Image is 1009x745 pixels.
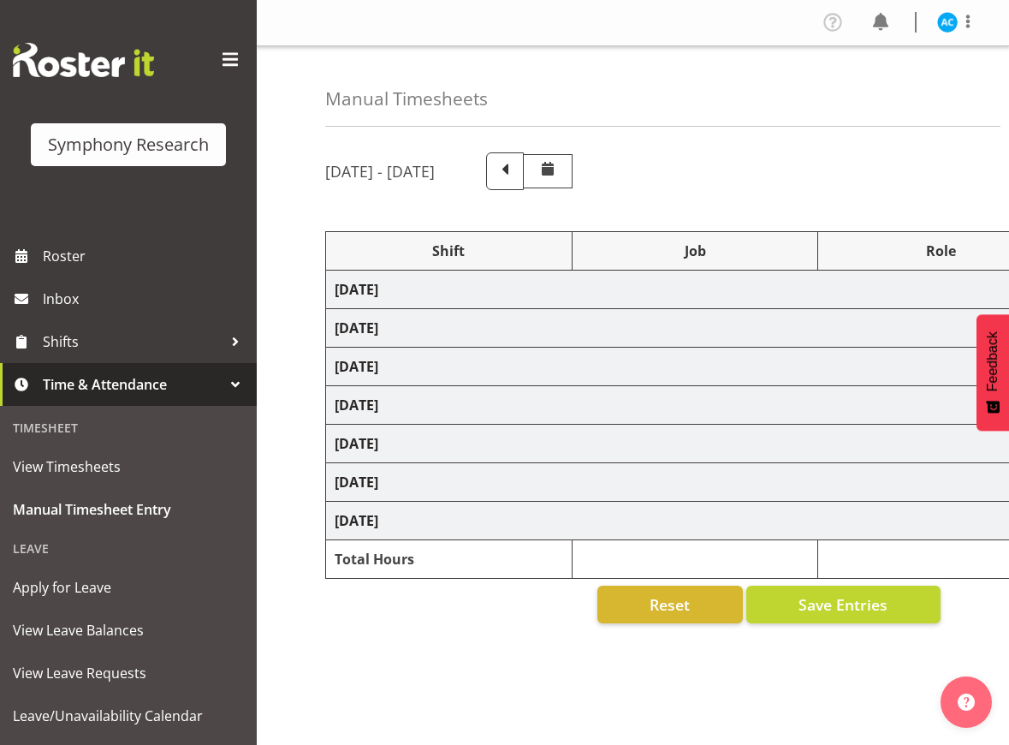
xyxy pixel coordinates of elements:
a: Leave/Unavailability Calendar [4,694,252,737]
span: View Leave Requests [13,660,244,686]
span: Leave/Unavailability Calendar [13,703,244,729]
span: Apply for Leave [13,575,244,600]
a: View Leave Requests [4,652,252,694]
button: Reset [597,586,743,623]
button: Feedback - Show survey [976,314,1009,431]
span: Feedback [985,331,1000,391]
div: Job [581,241,810,261]
a: View Timesheets [4,445,252,488]
div: Leave [4,531,252,566]
span: Time & Attendance [43,372,223,397]
span: Manual Timesheet Entry [13,497,244,522]
div: Symphony Research [48,132,209,158]
img: Rosterit website logo [13,43,154,77]
a: Manual Timesheet Entry [4,488,252,531]
div: Timesheet [4,410,252,445]
span: Shifts [43,329,223,355]
span: View Leave Balances [13,617,244,643]
span: Save Entries [798,593,887,616]
span: Roster [43,243,248,269]
td: Total Hours [326,540,573,579]
img: help-xxl-2.png [958,694,975,711]
h4: Manual Timesheets [325,89,488,109]
img: abbey-craib10174.jpg [937,12,958,33]
a: Apply for Leave [4,566,252,609]
h5: [DATE] - [DATE] [325,162,435,181]
div: Shift [335,241,563,261]
a: View Leave Balances [4,609,252,652]
span: Inbox [43,286,248,312]
button: Save Entries [746,586,941,623]
span: Reset [650,593,690,616]
span: View Timesheets [13,454,244,480]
